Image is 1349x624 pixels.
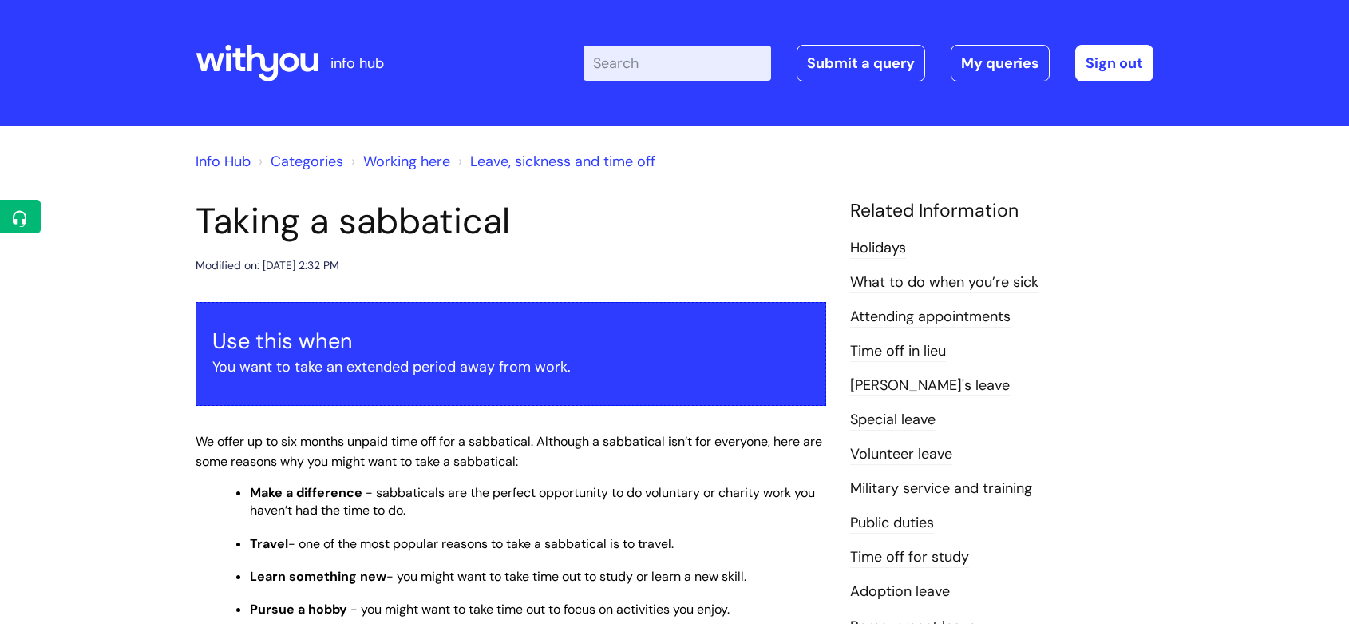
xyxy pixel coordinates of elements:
[850,444,952,465] a: Volunteer leave
[250,535,288,552] strong: Travel
[386,568,746,585] span: - you might want to take time out to study or learn a new skill.
[850,547,969,568] a: Time off for study
[288,535,674,552] span: - one of the most popular reasons to take a sabbatical is to travel.
[271,152,343,171] a: Categories
[250,484,815,519] span: - sabbaticals are the perfect opportunity to do voluntary or charity work you haven’t had the tim...
[196,152,251,171] a: Info Hub
[584,46,771,81] input: Search
[196,433,822,470] span: We offer up to six months unpaid time off for a sabbatical. Although a sabbatical isn’t for every...
[330,50,384,76] p: info hub
[196,256,339,276] div: Modified on: [DATE] 2:32 PM
[850,410,936,431] a: Special leave
[850,513,934,534] a: Public duties
[584,45,1153,81] div: | -
[850,376,1010,396] a: [PERSON_NAME]'s leave
[347,149,450,174] li: Working here
[196,200,826,243] h1: Taking a sabbatical
[850,238,906,259] a: Holidays
[850,200,1153,222] h4: Related Information
[250,601,347,618] strong: Pursue a hobby
[850,307,1011,328] a: Attending appointments
[850,582,950,602] a: Adoption leave
[212,354,809,380] p: You want to take an extended period away from work.
[850,272,1038,293] a: What to do when you’re sick
[363,152,450,171] a: Working here
[350,601,730,618] span: - you might want to take time out to focus on activities you enjoy.
[470,152,655,171] a: Leave, sickness and time off
[250,568,386,585] strong: Learn something new
[850,479,1032,499] a: Military service and training
[797,45,925,81] a: Submit a query
[212,328,809,354] h3: Use this when
[454,149,655,174] li: Leave, sickness and time off
[255,149,343,174] li: Solution home
[951,45,1050,81] a: My queries
[250,484,362,501] strong: Make a difference
[1075,45,1153,81] a: Sign out
[850,341,946,362] a: Time off in lieu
